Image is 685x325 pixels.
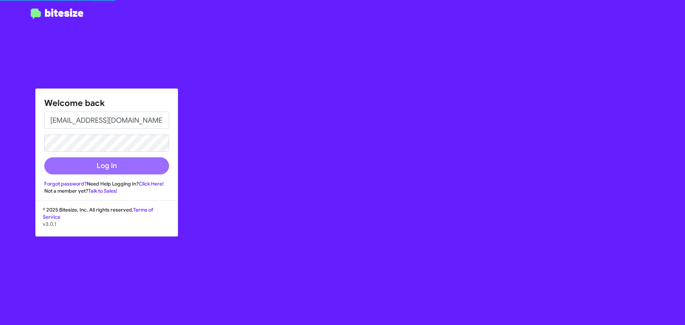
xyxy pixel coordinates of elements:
a: Talk to Sales! [88,188,117,194]
div: Not a member yet? [44,187,169,194]
button: Log In [44,157,169,174]
a: Forgot password? [44,181,87,187]
div: Need Help Logging In? [44,180,169,187]
h1: Welcome back [44,97,169,109]
p: v3.0.1 [43,220,171,228]
a: Click Here! [139,181,164,187]
div: © 2025 Bitesize, Inc. All rights reserved. [36,206,178,236]
input: Email address [44,112,169,129]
